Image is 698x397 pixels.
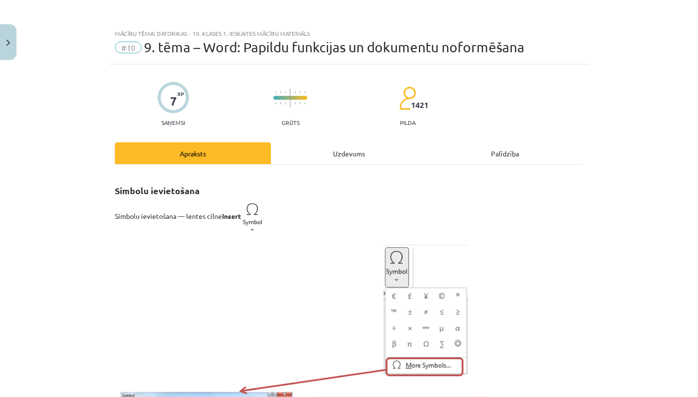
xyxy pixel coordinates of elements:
[411,101,428,109] span: 1421
[177,91,184,96] span: XP
[282,119,300,126] p: Grūts
[271,142,427,164] div: Uzdevums
[300,91,301,93] img: icon-short-line-57e1e144782c952c97e751825c79c345078a6d821885a25fce030b3d8c18986b.svg
[115,185,200,196] strong: Simbolu ievietošana
[275,91,276,93] img: icon-short-line-57e1e144782c952c97e751825c79c345078a6d821885a25fce030b3d8c18986b.svg
[115,142,271,164] div: Apraksts
[295,91,296,93] img: icon-short-line-57e1e144782c952c97e751825c79c345078a6d821885a25fce030b3d8c18986b.svg
[300,102,301,105] img: icon-short-line-57e1e144782c952c97e751825c79c345078a6d821885a25fce030b3d8c18986b.svg
[285,91,286,93] img: icon-short-line-57e1e144782c952c97e751825c79c345078a6d821885a25fce030b3d8c18986b.svg
[6,40,10,46] img: icon-close-lesson-0947bae3869378f0d4975bcd49f059093ad1ed9edebbc8119c70593378902aed.svg
[280,91,281,93] img: icon-short-line-57e1e144782c952c97e751825c79c345078a6d821885a25fce030b3d8c18986b.svg
[304,102,305,105] img: icon-short-line-57e1e144782c952c97e751825c79c345078a6d821885a25fce030b3d8c18986b.svg
[285,102,286,105] img: icon-short-line-57e1e144782c952c97e751825c79c345078a6d821885a25fce030b3d8c18986b.svg
[115,200,583,234] p: Simbolu ievietošana — lentes cilne
[144,39,524,55] span: 9. tēma – Word: Papildu funkcijas un dokumentu noformēšana
[222,212,264,220] strong: Insert
[170,94,177,108] div: 7
[115,30,583,37] div: Mācību tēma: Datorikas - 10. klases 1. ieskaites mācību materiāls
[290,89,291,107] img: icon-long-line-d9ea69661e0d244f92f715978eff75569469978d946b2353a9bb055b3ed8787d.svg
[295,102,296,105] img: icon-short-line-57e1e144782c952c97e751825c79c345078a6d821885a25fce030b3d8c18986b.svg
[304,91,305,93] img: icon-short-line-57e1e144782c952c97e751825c79c345078a6d821885a25fce030b3d8c18986b.svg
[399,86,416,110] img: students-c634bb4e5e11cddfef0936a35e636f08e4e9abd3cc4e673bd6f9a4125e45ecb1.svg
[115,42,142,53] span: #10
[427,142,583,164] div: Palīdzība
[275,102,276,105] img: icon-short-line-57e1e144782c952c97e751825c79c345078a6d821885a25fce030b3d8c18986b.svg
[158,119,189,126] p: Saņemsi
[400,119,415,126] p: pilda
[280,102,281,105] img: icon-short-line-57e1e144782c952c97e751825c79c345078a6d821885a25fce030b3d8c18986b.svg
